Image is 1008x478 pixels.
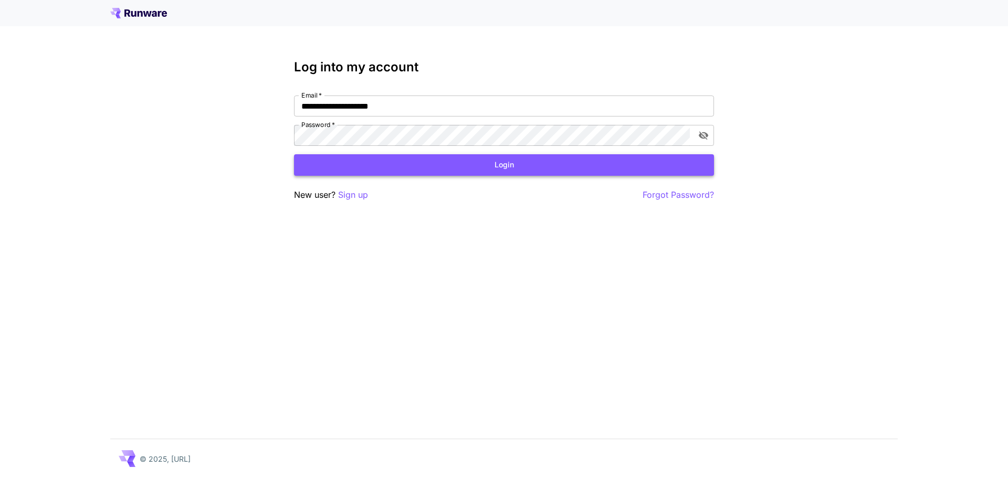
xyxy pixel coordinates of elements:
[140,453,191,464] p: © 2025, [URL]
[301,120,335,129] label: Password
[294,188,368,201] p: New user?
[338,188,368,201] button: Sign up
[294,154,714,176] button: Login
[694,126,713,145] button: toggle password visibility
[294,60,714,75] h3: Log into my account
[643,188,714,201] button: Forgot Password?
[301,91,322,100] label: Email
